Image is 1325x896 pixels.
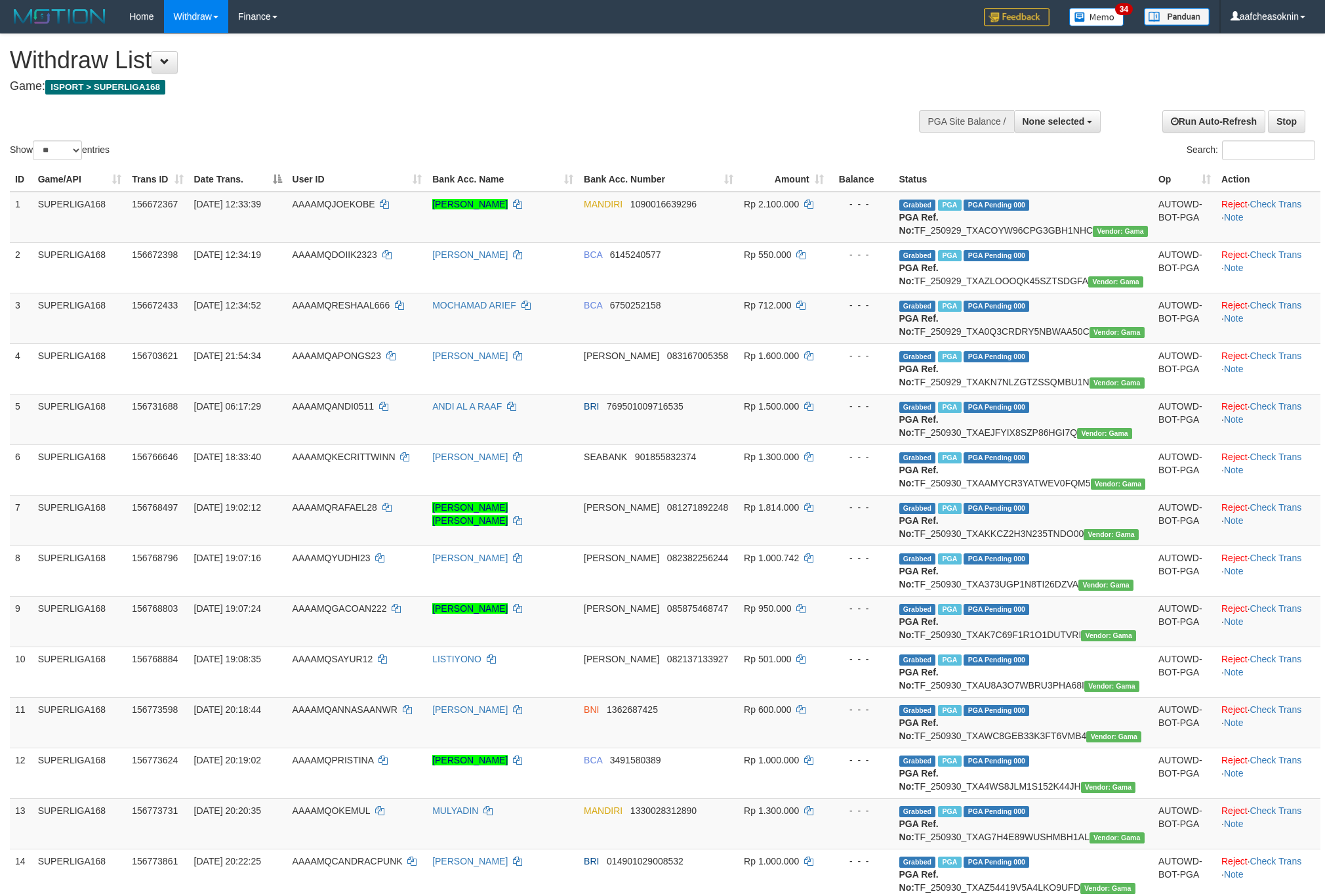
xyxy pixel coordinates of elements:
[899,301,936,312] span: Grabbed
[432,452,508,462] a: [PERSON_NAME]
[938,756,961,767] span: Marked by aafsoycanthlai
[132,199,178,209] span: 156672367
[132,502,178,513] span: 156768497
[45,80,165,95] span: ISPORT > SUPERLIGA168
[1153,647,1216,697] td: AUTOWD-BOT-PGA
[33,596,127,647] td: SUPERLIGA168
[829,167,894,192] th: Balance
[899,515,939,539] b: PGA Ref. No:
[964,756,1029,767] span: PGA Pending
[899,212,939,236] b: PGA Ref. No:
[899,452,936,463] span: Grabbed
[938,452,961,463] span: Marked by aafheankoy
[899,414,939,438] b: PGA Ref. No:
[33,167,127,192] th: Game/API: activate to sort column ascending
[1224,515,1244,526] a: Note
[894,192,1153,243] td: TF_250929_TXACOYW96CPG3GBH1NHC
[33,343,127,394] td: SUPERLIGA168
[1153,545,1216,596] td: AUTOWD-BOT-PGA
[1091,479,1146,490] span: Vendor URL: https://trx31.1velocity.biz
[1221,603,1248,614] a: Reject
[1153,798,1216,849] td: AUTOWD-BOT-PGA
[1187,140,1315,160] label: Search:
[1250,199,1302,209] a: Check Trans
[1224,313,1244,324] a: Note
[584,654,659,664] span: [PERSON_NAME]
[899,616,939,640] b: PGA Ref. No:
[194,452,261,462] span: [DATE] 18:33:40
[127,167,188,192] th: Trans ID: activate to sort column ascending
[1224,465,1244,475] a: Note
[744,199,799,209] span: Rp 2.100.000
[1078,580,1133,591] span: Vendor URL: https://trx31.1velocity.biz
[899,768,939,792] b: PGA Ref. No:
[964,200,1029,211] span: PGA Pending
[894,167,1153,192] th: Status
[1086,731,1141,742] span: Vendor URL: https://trx31.1velocity.biz
[964,553,1029,565] span: PGA Pending
[10,80,870,93] h4: Game:
[964,301,1029,312] span: PGA Pending
[938,250,961,261] span: Marked by aafsoycanthlai
[1090,327,1145,338] span: Vendor URL: https://trx31.1velocity.biz
[1224,566,1244,576] a: Note
[984,8,1050,26] img: Feedback.jpg
[899,717,939,741] b: PGA Ref. No:
[10,293,33,343] td: 3
[899,756,936,767] span: Grabbed
[1088,276,1143,288] span: Vendor URL: https://trx31.1velocity.biz
[1250,300,1302,310] a: Check Trans
[834,450,889,463] div: - - -
[132,300,178,310] span: 156672433
[584,805,622,816] span: MANDIRI
[834,299,889,312] div: - - -
[1221,654,1248,664] a: Reject
[894,545,1153,596] td: TF_250930_TXA373UGP1N8TI26DZVA
[894,293,1153,343] td: TF_250929_TXA0Q3CRDRY5NBWAA50C
[1250,755,1302,765] a: Check Trans
[1216,798,1320,849] td: · ·
[610,755,661,765] span: Copy 3491580389 to clipboard
[1153,444,1216,495] td: AUTOWD-BOT-PGA
[1224,667,1244,677] a: Note
[1162,110,1265,133] a: Run Auto-Refresh
[10,444,33,495] td: 6
[10,343,33,394] td: 4
[894,798,1153,849] td: TF_250930_TXAG7H4E89WUSHMBH1AL
[33,748,127,798] td: SUPERLIGA168
[1250,603,1302,614] a: Check Trans
[1216,596,1320,647] td: · ·
[293,300,390,310] span: AAAAMQRESHAAL666
[1250,401,1302,412] a: Check Trans
[899,250,936,261] span: Grabbed
[1153,242,1216,293] td: AUTOWD-BOT-PGA
[194,553,261,563] span: [DATE] 19:07:16
[584,351,659,361] span: [PERSON_NAME]
[1221,452,1248,462] a: Reject
[1224,819,1244,829] a: Note
[894,343,1153,394] td: TF_250929_TXAKN7NLZGTZSSQMBU1N
[899,263,939,286] b: PGA Ref. No:
[432,603,508,614] a: [PERSON_NAME]
[10,394,33,444] td: 5
[132,603,178,614] span: 156768803
[194,249,261,260] span: [DATE] 12:34:19
[899,364,939,387] b: PGA Ref. No:
[834,248,889,261] div: - - -
[584,704,599,715] span: BNI
[1153,293,1216,343] td: AUTOWD-BOT-PGA
[194,755,261,765] span: [DATE] 20:19:02
[1216,343,1320,394] td: · ·
[132,755,178,765] span: 156773624
[667,553,728,563] span: Copy 082382256244 to clipboard
[744,249,791,260] span: Rp 550.000
[10,192,33,243] td: 1
[607,401,683,412] span: Copy 769501009716535 to clipboard
[938,301,961,312] span: Marked by aafsoycanthlai
[584,300,602,310] span: BCA
[1224,869,1244,880] a: Note
[1115,3,1133,15] span: 34
[630,199,697,209] span: Copy 1090016639296 to clipboard
[1069,8,1124,26] img: Button%20Memo.svg
[744,704,791,715] span: Rp 600.000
